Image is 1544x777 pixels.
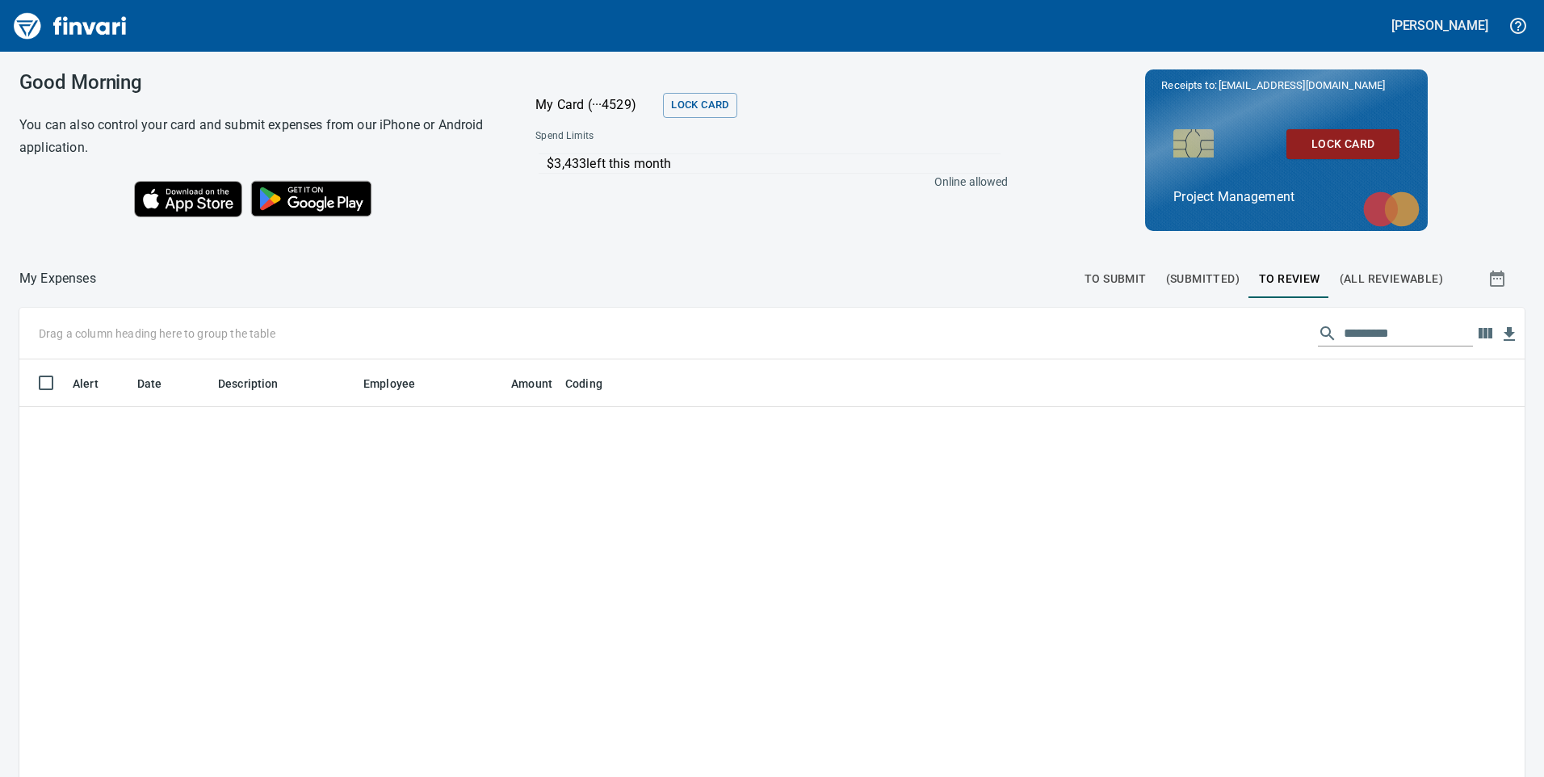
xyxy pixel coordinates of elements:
[1497,322,1521,346] button: Download Table
[565,374,602,393] span: Coding
[242,172,381,225] img: Get it on Google Play
[19,269,96,288] p: My Expenses
[1286,129,1399,159] button: Lock Card
[1161,78,1412,94] p: Receipts to:
[547,154,1000,174] p: $3,433 left this month
[137,374,162,393] span: Date
[565,374,623,393] span: Coding
[363,374,436,393] span: Employee
[490,374,552,393] span: Amount
[1259,269,1320,289] span: To Review
[1085,269,1147,289] span: To Submit
[137,374,183,393] span: Date
[39,325,275,342] p: Drag a column heading here to group the table
[1387,13,1492,38] button: [PERSON_NAME]
[218,374,300,393] span: Description
[1473,259,1525,298] button: Show transactions within a particular date range
[1473,321,1497,346] button: Choose columns to display
[1299,134,1387,154] span: Lock Card
[19,114,495,159] h6: You can also control your card and submit expenses from our iPhone or Android application.
[511,374,552,393] span: Amount
[218,374,279,393] span: Description
[363,374,415,393] span: Employee
[535,128,799,145] span: Spend Limits
[671,96,728,115] span: Lock Card
[1355,183,1428,235] img: mastercard.svg
[1391,17,1488,34] h5: [PERSON_NAME]
[134,181,242,217] img: Download on the App Store
[522,174,1008,190] p: Online allowed
[663,93,736,118] button: Lock Card
[1340,269,1443,289] span: (All Reviewable)
[73,374,120,393] span: Alert
[1173,187,1399,207] p: Project Management
[535,95,657,115] p: My Card (···4529)
[1217,78,1387,93] span: [EMAIL_ADDRESS][DOMAIN_NAME]
[73,374,99,393] span: Alert
[1166,269,1240,289] span: (Submitted)
[19,71,495,94] h3: Good Morning
[19,269,96,288] nav: breadcrumb
[10,6,131,45] img: Finvari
